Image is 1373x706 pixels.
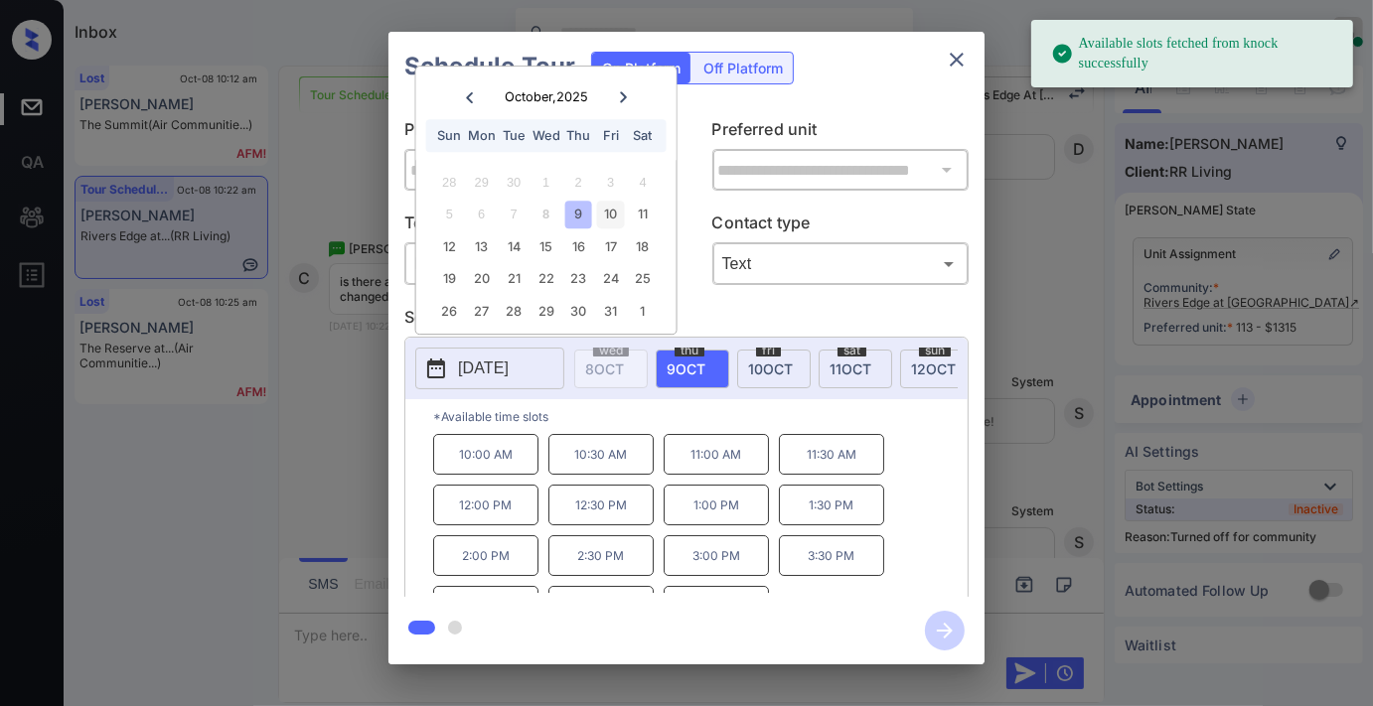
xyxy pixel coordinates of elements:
div: Choose Monday, October 20th, 2025 [468,266,495,293]
div: Not available Saturday, October 4th, 2025 [629,169,656,196]
div: October , 2025 [505,89,588,104]
div: date-select [656,350,729,388]
button: [DATE] [415,348,564,389]
div: Text [717,247,965,280]
p: *Available time slots [433,399,968,434]
div: Available slots fetched from knock successfully [1051,26,1337,81]
div: Not available Monday, September 29th, 2025 [468,169,495,196]
span: 9 OCT [667,360,705,377]
div: Choose Tuesday, October 14th, 2025 [501,233,528,260]
div: Choose Tuesday, October 28th, 2025 [501,298,528,325]
div: Choose Sunday, October 26th, 2025 [436,298,463,325]
p: 10:30 AM [548,434,654,475]
span: 12 OCT [911,360,956,377]
div: Wed [533,122,559,149]
div: Not available Friday, October 3rd, 2025 [597,169,624,196]
span: fri [756,345,781,356]
div: date-select [819,350,892,388]
p: 4:30 PM [548,586,654,627]
div: Sun [436,122,463,149]
div: Not available Sunday, September 28th, 2025 [436,169,463,196]
div: Fri [597,122,624,149]
div: Off Platform [693,53,793,83]
div: Choose Friday, October 10th, 2025 [597,202,624,228]
p: Select slot [404,305,969,337]
p: 10:00 AM [433,434,538,475]
p: 2:00 PM [433,535,538,576]
div: month 2025-10 [422,166,670,327]
div: Choose Sunday, October 19th, 2025 [436,266,463,293]
div: Choose Friday, October 17th, 2025 [597,233,624,260]
span: 10 OCT [748,360,793,377]
div: Choose Tuesday, October 21st, 2025 [501,266,528,293]
span: thu [675,345,704,356]
div: Choose Thursday, October 9th, 2025 [565,202,592,228]
button: close [937,40,977,79]
div: Not available Thursday, October 2nd, 2025 [565,169,592,196]
div: Not available Monday, October 6th, 2025 [468,202,495,228]
div: Not available Wednesday, October 1st, 2025 [533,169,559,196]
div: Choose Monday, October 13th, 2025 [468,233,495,260]
p: Preferred community [404,117,662,149]
div: Choose Saturday, October 25th, 2025 [629,266,656,293]
div: Choose Friday, October 24th, 2025 [597,266,624,293]
p: 11:30 AM [779,434,884,475]
div: Not available Wednesday, October 8th, 2025 [533,202,559,228]
div: Choose Wednesday, October 29th, 2025 [533,298,559,325]
p: 3:00 PM [664,535,769,576]
p: 3:30 PM [779,535,884,576]
span: 11 OCT [830,360,871,377]
div: Not available Sunday, October 5th, 2025 [436,202,463,228]
button: btn-next [913,605,977,656]
div: In Person [409,247,657,280]
div: Not available Tuesday, October 7th, 2025 [501,202,528,228]
div: Choose Saturday, October 18th, 2025 [629,233,656,260]
div: Not available Tuesday, September 30th, 2025 [501,169,528,196]
span: sat [838,345,866,356]
div: Thu [565,122,592,149]
div: date-select [737,350,811,388]
p: 1:30 PM [779,485,884,525]
div: Mon [468,122,495,149]
div: On Platform [592,53,690,83]
div: Choose Thursday, October 23rd, 2025 [565,266,592,293]
p: 2:30 PM [548,535,654,576]
div: Tue [501,122,528,149]
p: 12:30 PM [548,485,654,525]
div: date-select [900,350,974,388]
p: 5:00 PM [664,586,769,627]
div: Choose Saturday, October 11th, 2025 [629,202,656,228]
p: 11:00 AM [664,434,769,475]
p: Contact type [712,211,970,242]
span: sun [919,345,951,356]
div: Choose Sunday, October 12th, 2025 [436,233,463,260]
div: Choose Friday, October 31st, 2025 [597,298,624,325]
p: [DATE] [458,356,509,380]
p: Tour type [404,211,662,242]
p: Preferred unit [712,117,970,149]
div: Choose Wednesday, October 15th, 2025 [533,233,559,260]
div: Choose Thursday, October 16th, 2025 [565,233,592,260]
div: Choose Wednesday, October 22nd, 2025 [533,266,559,293]
p: 12:00 PM [433,485,538,525]
p: 4:00 PM [433,586,538,627]
div: Sat [629,122,656,149]
div: Choose Monday, October 27th, 2025 [468,298,495,325]
p: 1:00 PM [664,485,769,525]
h2: Schedule Tour [388,32,591,101]
div: Choose Saturday, November 1st, 2025 [629,298,656,325]
div: Choose Thursday, October 30th, 2025 [565,298,592,325]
